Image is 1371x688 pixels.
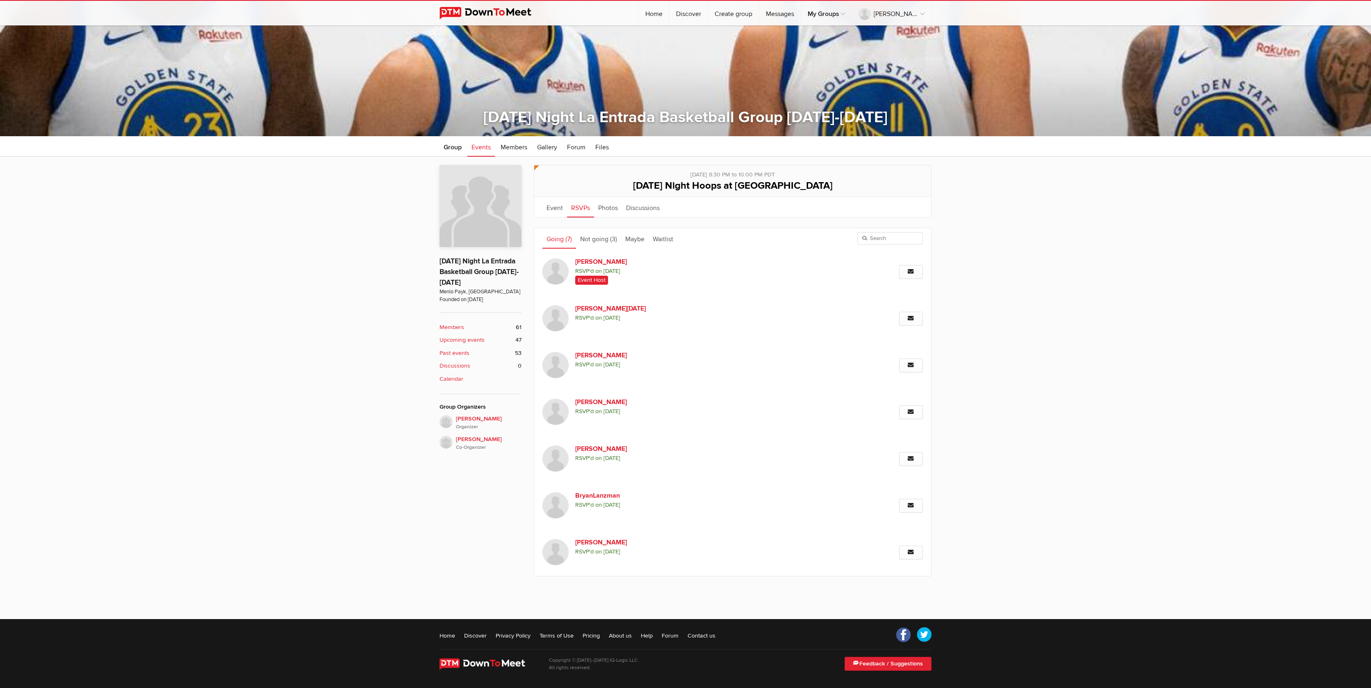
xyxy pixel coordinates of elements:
[575,537,715,547] a: [PERSON_NAME]
[542,539,569,565] img: Brandon Harris
[440,288,522,296] span: Menlo Payk, [GEOGRAPHIC_DATA]
[456,435,522,451] span: [PERSON_NAME]
[542,228,576,249] a: Going (7)
[542,446,569,472] img: Eric Jordan
[575,547,809,556] span: RSVP'd on
[575,304,715,313] a: [PERSON_NAME][DATE]
[575,491,715,501] a: BryanLanzman
[801,1,852,25] a: My Groups
[604,501,620,508] i: [DATE]
[440,402,522,411] div: Group Organizers
[575,501,809,510] span: RSVP'd on
[440,296,522,304] span: Founded on [DATE]
[610,235,617,243] span: (3)
[595,143,609,151] span: Files
[917,627,931,642] a: Twitter
[440,7,544,19] img: DownToMeet
[440,361,470,370] b: Discussions
[575,407,809,416] span: RSVP'd on
[440,375,463,384] b: Calendar
[496,631,531,640] a: Privacy Policy
[641,631,653,640] a: Help
[591,666,597,670] span: 21st
[594,197,622,217] a: Photos
[633,180,833,192] span: [DATE] Night Hoops at [GEOGRAPHIC_DATA]
[440,257,519,287] a: [DATE] Night La Entrada Basketball Group [DATE]-[DATE]
[440,631,455,640] a: Home
[440,436,453,449] img: Derek
[857,232,923,245] input: Search
[575,257,715,267] a: [PERSON_NAME]
[542,305,569,331] img: Ken Easter
[563,136,590,157] a: Forum
[609,631,632,640] a: About us
[440,361,522,370] a: Discussions 0
[542,492,569,519] img: BryanLanzman
[440,336,485,345] b: Upcoming events
[604,267,620,274] i: [DATE]
[662,631,679,640] a: Forum
[604,548,620,555] i: [DATE]
[583,631,600,640] a: Pricing
[567,197,594,217] a: RSVPs
[542,258,569,285] img: H Lee hoops
[456,444,522,451] i: Co-Organizer
[845,657,931,671] a: Feedback / Suggestions
[604,408,620,415] i: [DATE]
[688,631,715,640] a: Contact us
[575,444,715,454] a: [PERSON_NAME]
[575,360,809,369] span: RSVP'd on
[670,1,708,25] a: Discover
[440,658,537,670] img: DownToMeet
[483,108,888,127] a: [DATE] Night La Entrada Basketball Group [DATE]-[DATE]
[575,313,809,322] span: RSVP'd on
[591,136,613,157] a: Files
[440,349,522,358] a: Past events 53
[440,349,469,358] b: Past events
[440,136,466,157] a: Group
[540,631,574,640] a: Terms of Use
[759,1,801,25] a: Messages
[542,399,569,425] img: Ryan Padrez
[542,197,567,217] a: Event
[575,397,715,407] a: [PERSON_NAME]
[516,323,522,332] span: 61
[542,165,923,179] div: [DATE] 8:30 PM to 10:00 PM PDT
[639,1,669,25] a: Home
[604,314,620,321] i: [DATE]
[515,336,522,345] span: 47
[440,323,522,332] a: Members 61
[649,228,677,249] a: Waitlist
[621,228,649,249] a: Maybe
[852,1,931,25] a: [PERSON_NAME]
[549,657,639,672] p: Copyright © [DATE]–[DATE] IQ-Logic LLC. All rights reserved.
[708,1,759,25] a: Create group
[622,197,664,217] a: Discussions
[456,414,522,431] span: [PERSON_NAME]
[471,143,491,151] span: Events
[565,235,572,243] span: (7)
[604,361,620,368] i: [DATE]
[440,336,522,345] a: Upcoming events 47
[464,631,487,640] a: Discover
[467,136,495,157] a: Events
[896,627,911,642] a: Facebook
[518,361,522,370] span: 0
[575,350,715,360] a: [PERSON_NAME]
[501,143,527,151] span: Members
[604,455,620,462] i: [DATE]
[515,349,522,358] span: 53
[533,136,561,157] a: Gallery
[575,276,608,285] span: Event Host
[542,352,569,378] img: John Mathews
[576,228,621,249] a: Not going (3)
[575,267,809,276] span: RSVP'd on
[440,415,522,431] a: [PERSON_NAME]Organizer
[440,375,522,384] a: Calendar
[440,415,453,428] img: H Lee hoops
[567,143,585,151] span: Forum
[440,165,522,247] img: Thursday Night La Entrada Basketball Group 2025-2026
[440,323,464,332] b: Members
[537,143,557,151] span: Gallery
[440,431,522,451] a: [PERSON_NAME]Co-Organizer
